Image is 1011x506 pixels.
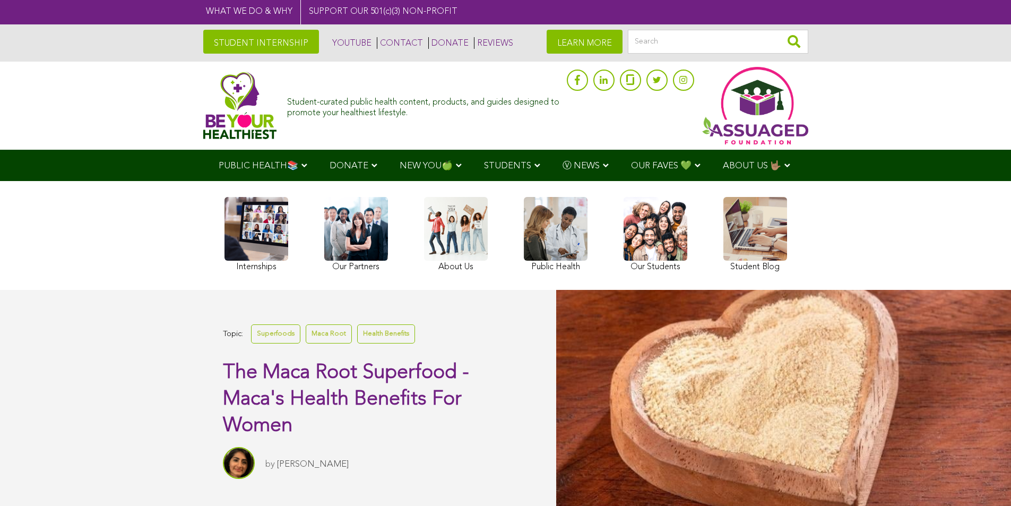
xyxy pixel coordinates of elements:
span: STUDENTS [484,161,531,170]
span: Ⓥ NEWS [563,161,600,170]
input: Search [628,30,808,54]
img: glassdoor [626,74,634,85]
span: DONATE [330,161,368,170]
a: Health Benefits [357,324,415,343]
span: PUBLIC HEALTH📚 [219,161,298,170]
img: Assuaged App [702,67,808,144]
a: Maca Root [306,324,352,343]
span: by [265,460,275,469]
span: ABOUT US 🤟🏽 [723,161,781,170]
a: DONATE [428,37,469,49]
a: YOUTUBE [330,37,371,49]
a: Superfoods [251,324,300,343]
img: Sitara Darvish [223,447,255,479]
a: STUDENT INTERNSHIP [203,30,319,54]
span: Topic: [223,327,243,341]
span: NEW YOU🍏 [400,161,453,170]
span: The Maca Root Superfood - Maca's Health Benefits For Women [223,363,469,436]
a: REVIEWS [474,37,513,49]
div: Student-curated public health content, products, and guides designed to promote your healthiest l... [287,92,561,118]
span: OUR FAVES 💚 [631,161,692,170]
a: CONTACT [377,37,423,49]
a: [PERSON_NAME] [277,460,349,469]
div: Navigation Menu [203,150,808,181]
iframe: Chat Widget [958,455,1011,506]
img: Assuaged [203,72,277,139]
a: LEARN MORE [547,30,623,54]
